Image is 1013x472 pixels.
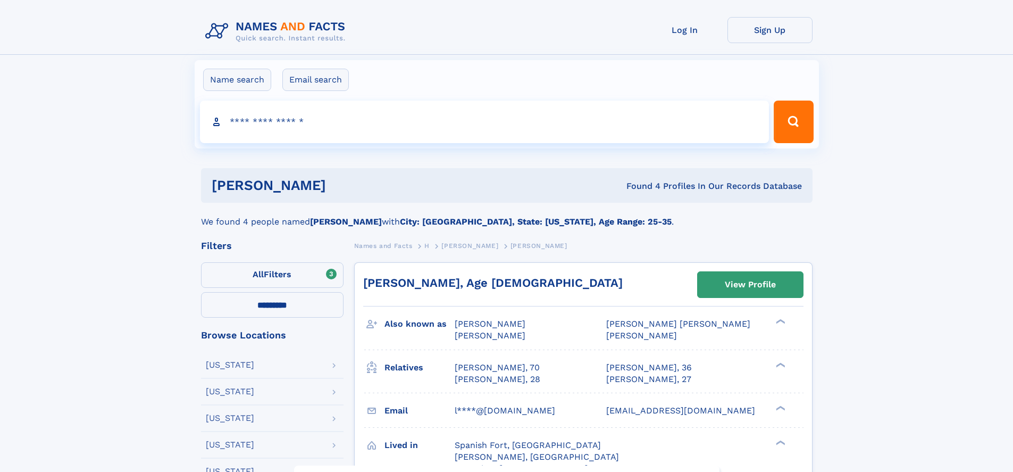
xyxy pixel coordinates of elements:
[424,239,430,252] a: H
[400,217,672,227] b: City: [GEOGRAPHIC_DATA], State: [US_STATE], Age Range: 25-35
[384,359,455,377] h3: Relatives
[455,440,601,450] span: Spanish Fort, [GEOGRAPHIC_DATA]
[698,272,803,297] a: View Profile
[384,436,455,454] h3: Lived in
[206,361,254,369] div: [US_STATE]
[201,17,354,46] img: Logo Names and Facts
[455,330,525,341] span: [PERSON_NAME]
[384,402,455,420] h3: Email
[201,330,344,340] div: Browse Locations
[455,374,540,385] a: [PERSON_NAME], 28
[424,242,430,250] span: H
[773,361,786,368] div: ❯
[212,179,476,192] h1: [PERSON_NAME]
[201,262,344,288] label: Filters
[441,242,498,250] span: [PERSON_NAME]
[773,404,786,411] div: ❯
[441,239,498,252] a: [PERSON_NAME]
[206,414,254,423] div: [US_STATE]
[455,319,525,329] span: [PERSON_NAME]
[282,69,349,91] label: Email search
[455,362,540,374] a: [PERSON_NAME], 70
[606,319,750,329] span: [PERSON_NAME] [PERSON_NAME]
[253,269,264,279] span: All
[354,239,413,252] a: Names and Facts
[206,387,254,396] div: [US_STATE]
[606,405,755,416] span: [EMAIL_ADDRESS][DOMAIN_NAME]
[200,101,769,143] input: search input
[206,441,254,449] div: [US_STATE]
[606,362,692,374] a: [PERSON_NAME], 36
[363,276,623,289] a: [PERSON_NAME], Age [DEMOGRAPHIC_DATA]
[203,69,271,91] label: Name search
[725,272,776,297] div: View Profile
[606,330,677,341] span: [PERSON_NAME]
[773,439,786,446] div: ❯
[310,217,382,227] b: [PERSON_NAME]
[476,180,802,192] div: Found 4 Profiles In Our Records Database
[774,101,813,143] button: Search Button
[727,17,813,43] a: Sign Up
[510,242,567,250] span: [PERSON_NAME]
[642,17,727,43] a: Log In
[606,374,691,385] a: [PERSON_NAME], 27
[773,318,786,325] div: ❯
[455,452,619,462] span: [PERSON_NAME], [GEOGRAPHIC_DATA]
[384,315,455,333] h3: Also known as
[201,241,344,251] div: Filters
[201,203,813,228] div: We found 4 people named with .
